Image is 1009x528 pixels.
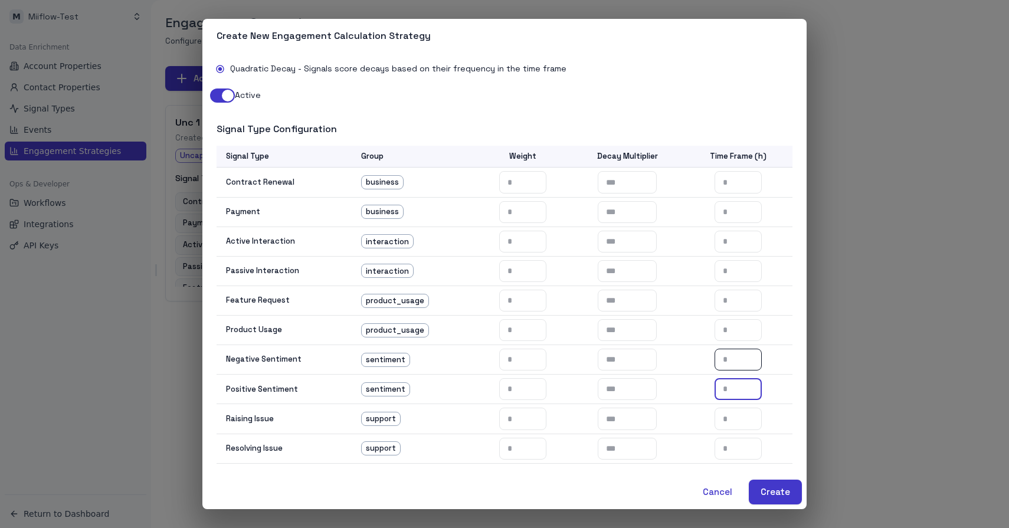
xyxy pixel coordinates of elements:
span: interaction [362,236,413,248]
span: product_usage [362,324,428,336]
th: Group [352,146,476,168]
h6: Signal Type Configuration [217,122,792,137]
th: Signal Type [217,146,352,168]
p: Feature Request [226,295,342,306]
p: Resolving Issue [226,443,342,454]
p: Passive Interaction [226,265,342,277]
span: interaction [362,265,413,277]
button: Create [749,480,802,504]
span: Quadratic Decay - Signals score decays based on their frequency in the time frame [230,63,566,75]
th: Time Frame (h) [684,146,792,168]
span: sentiment [362,354,410,366]
p: Contract Renewal [226,177,342,188]
span: business [362,206,403,218]
p: Negative Sentiment [226,354,342,365]
th: Decay Multiplier [571,146,684,168]
span: sentiment [362,383,410,395]
span: Active [235,89,261,101]
th: Weight [476,146,570,168]
p: Positive Sentiment [226,384,342,395]
p: Active Interaction [226,236,342,247]
span: business [362,176,403,188]
span: support [362,413,400,425]
p: Payment [226,206,342,218]
p: Product Usage [226,324,342,336]
button: Cancel [691,480,744,504]
span: product_usage [362,295,428,307]
p: Raising Issue [226,414,342,425]
h2: Create New Engagement Calculation Strategy [202,19,807,53]
span: support [362,442,400,454]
